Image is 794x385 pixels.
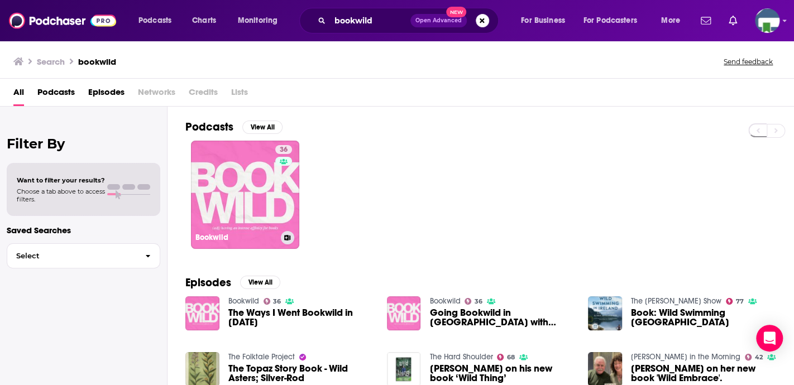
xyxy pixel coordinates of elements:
a: 36 [275,145,292,154]
a: The Topaz Story Book - Wild Asters; Silver-Rod [228,364,374,383]
span: Credits [189,83,218,106]
p: Saved Searches [7,225,160,235]
a: Charts [185,12,223,30]
span: More [661,13,680,28]
h2: Episodes [185,276,231,290]
input: Search podcasts, credits, & more... [330,12,410,30]
span: For Podcasters [583,13,637,28]
a: Bookwild [228,296,259,306]
span: Podcasts [138,13,171,28]
a: Show notifications dropdown [696,11,715,30]
a: Book: Wild Swimming Ireland [631,308,776,327]
a: Anja Murray on her new book 'Wild Embrace'. [631,364,776,383]
span: Open Advanced [415,18,462,23]
a: 42 [745,354,763,360]
h2: Filter By [7,136,160,152]
img: Going Bookwild in Manhattan with Jamie Hergott [387,296,421,330]
img: Book: Wild Swimming Ireland [588,296,622,330]
span: Book: Wild Swimming [GEOGRAPHIC_DATA] [631,308,776,327]
a: PodcastsView All [185,120,283,134]
button: open menu [513,12,579,30]
a: Episodes [88,83,125,106]
button: Open AdvancedNew [410,14,467,27]
span: Charts [192,13,216,28]
span: Lists [231,83,248,106]
span: The Ways I Went Bookwild in [DATE] [228,308,374,327]
a: All [13,83,24,106]
span: 36 [280,145,288,156]
a: 68 [497,354,515,360]
a: Going Bookwild in Manhattan with Jamie Hergott [429,308,575,327]
a: 77 [726,298,744,305]
a: The Ways I Went Bookwild in 2024 [228,308,374,327]
button: View All [240,276,280,289]
span: Monitoring [238,13,278,28]
img: The Ways I Went Bookwild in 2024 [185,296,219,330]
img: User Profile [755,8,779,33]
span: 68 [507,355,515,360]
span: 36 [475,299,482,304]
a: 36Bookwild [191,141,299,249]
button: View All [242,121,283,134]
img: Podchaser - Follow, Share and Rate Podcasts [9,10,116,31]
span: Choose a tab above to access filters. [17,187,105,203]
span: Select [7,252,136,259]
button: open menu [131,12,186,30]
div: Search podcasts, credits, & more... [310,8,509,33]
a: Show notifications dropdown [724,11,742,30]
button: Select [7,243,160,268]
a: The Folktale Project [228,352,295,362]
span: Want to filter your results? [17,176,105,184]
div: Open Intercom Messenger [756,325,783,352]
span: [PERSON_NAME] on her new book 'Wild Embrace'. [631,364,776,383]
span: 77 [736,299,744,304]
a: Podcasts [37,83,75,106]
span: 42 [755,355,763,360]
span: New [446,7,466,17]
button: open menu [576,12,653,30]
span: 36 [273,299,281,304]
a: 36 [465,298,482,305]
span: Logged in as KCMedia [755,8,779,33]
a: EpisodesView All [185,276,280,290]
a: Bookwild [429,296,460,306]
span: For Business [521,13,565,28]
span: Networks [138,83,175,106]
a: 36 [264,298,281,305]
a: Marty in the Morning [631,352,740,362]
button: Show profile menu [755,8,779,33]
h2: Podcasts [185,120,233,134]
span: [PERSON_NAME] on his new book ‘Wild Thing’ [429,364,575,383]
button: open menu [230,12,292,30]
h3: Bookwild [195,233,276,242]
a: The Hard Shoulder [429,352,492,362]
button: Send feedback [720,57,776,66]
span: Going Bookwild in [GEOGRAPHIC_DATA] with [PERSON_NAME] [429,308,575,327]
a: Randall Plunkett on his new book ‘Wild Thing’ [429,364,575,383]
h3: Search [37,56,65,67]
button: open menu [653,12,694,30]
a: The Pat Kenny Show [631,296,721,306]
h3: bookwild [78,56,116,67]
